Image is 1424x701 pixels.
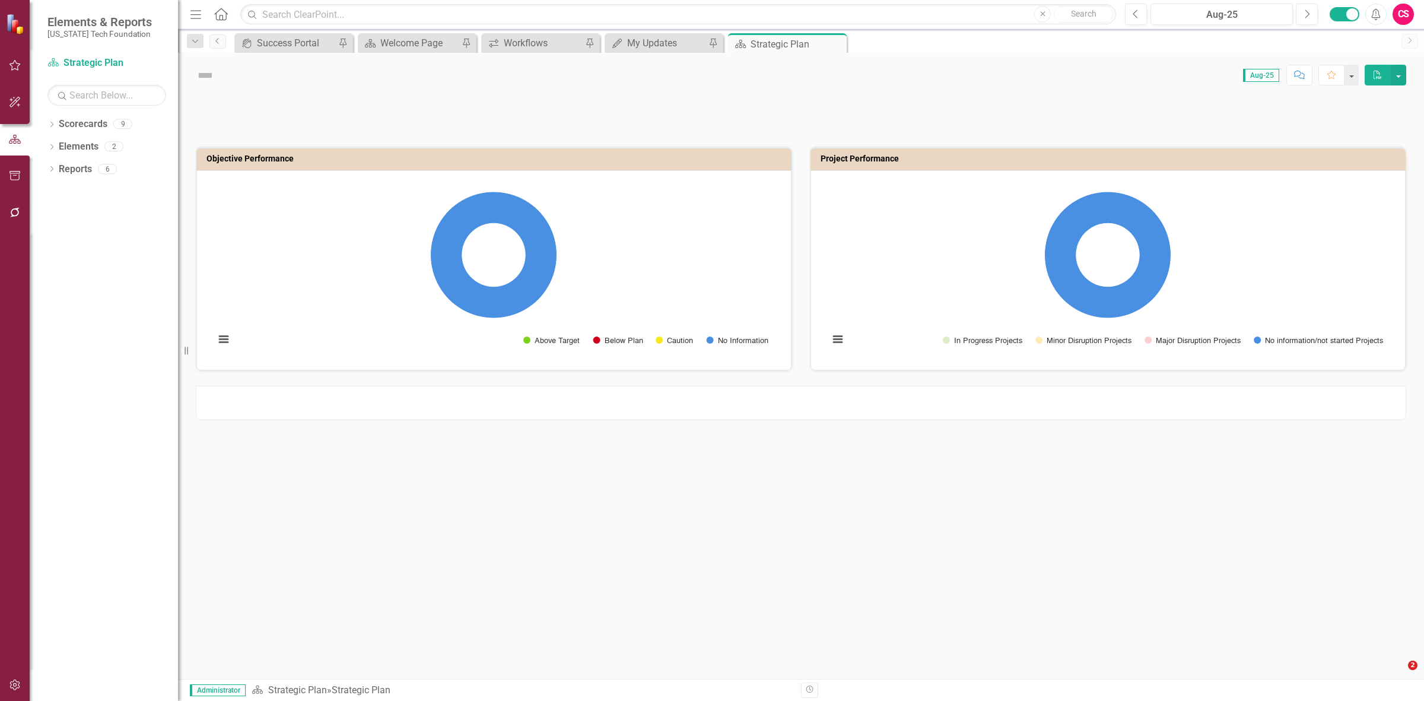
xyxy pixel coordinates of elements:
[47,85,166,106] input: Search Below...
[593,336,643,345] button: Show Below Plan
[196,66,215,85] img: Not Defined
[257,36,335,50] div: Success Portal
[1384,661,1412,689] iframe: Intercom live chat
[240,4,1116,25] input: Search ClearPoint...
[215,331,232,348] button: View chart menu, Chart
[1145,336,1241,345] button: Show Major Disruption Projects
[484,36,582,50] a: Workflows
[1071,9,1096,18] span: Search
[380,36,459,50] div: Welcome Page
[361,36,459,50] a: Welcome Page
[1243,69,1279,82] span: Aug-25
[59,140,98,154] a: Elements
[656,336,693,345] button: Show Caution
[104,142,123,152] div: 2
[98,164,117,174] div: 6
[627,36,705,50] div: My Updates
[823,180,1393,358] div: Chart. Highcharts interactive chart.
[6,14,27,34] img: ClearPoint Strategy
[943,336,1022,345] button: Show In Progress Projects
[59,163,92,176] a: Reports
[707,336,768,345] button: Show No Information
[1044,192,1171,318] path: No information/not started Projects, 79.
[190,684,246,696] span: Administrator
[1054,6,1113,23] button: Search
[1254,336,1382,345] button: Show No information/not started Projects
[252,684,792,697] div: »
[751,37,844,52] div: Strategic Plan
[1150,4,1293,25] button: Aug-25
[47,29,152,39] small: [US_STATE] Tech Foundation
[47,56,166,70] a: Strategic Plan
[829,331,846,348] button: View chart menu, Chart
[209,180,778,358] svg: Interactive chart
[59,118,107,131] a: Scorecards
[430,192,557,318] path: No Information, 20.
[1408,661,1417,670] span: 2
[1393,4,1414,25] button: CS
[523,336,579,345] button: Show Above Target
[1035,336,1131,345] button: Show Minor Disruption Projects
[1155,8,1289,22] div: Aug-25
[209,180,779,358] div: Chart. Highcharts interactive chart.
[821,154,1400,163] h3: Project Performance
[608,36,705,50] a: My Updates
[332,684,390,696] div: Strategic Plan
[268,684,327,696] a: Strategic Plan
[47,15,152,29] span: Elements & Reports
[206,154,786,163] h3: Objective Performance
[823,180,1393,358] svg: Interactive chart
[504,36,582,50] div: Workflows
[113,119,132,129] div: 9
[237,36,335,50] a: Success Portal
